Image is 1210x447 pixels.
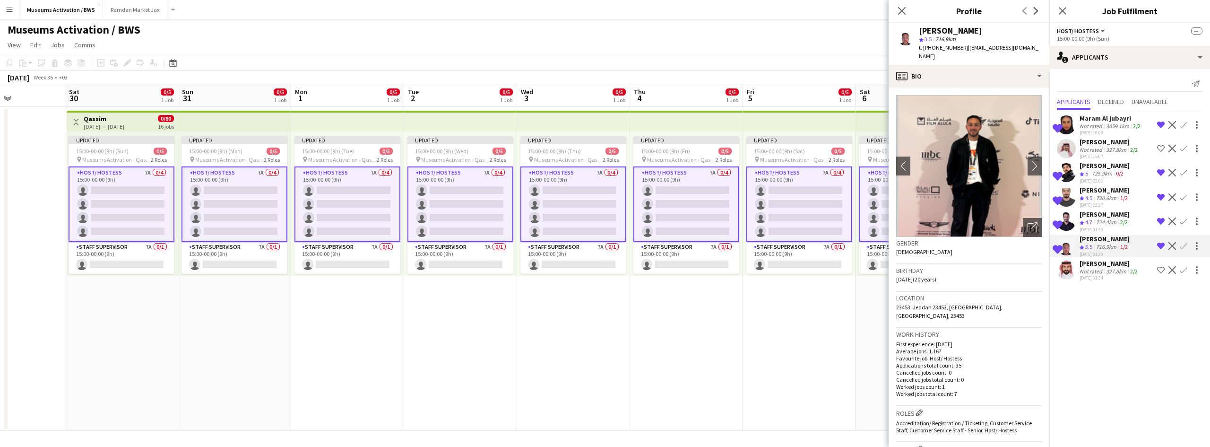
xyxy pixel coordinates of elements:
[838,88,852,96] span: 0/5
[84,114,124,123] h3: Qassim
[1085,243,1092,250] span: 3.5
[26,39,45,51] a: Edit
[294,136,400,274] app-job-card: Updated15:00-00:00 (9h) (Tue)0/5 Museums Activation - Qassim2 RolesHost/ Hostess7A0/415:00-00:00 ...
[521,88,533,96] span: Wed
[1094,219,1118,227] div: 724.4km
[520,136,626,144] div: Updated
[1120,219,1128,226] app-skills-label: 2/2
[500,88,513,96] span: 0/5
[1080,123,1104,130] div: Not rated
[1090,170,1114,178] div: 725.9km
[896,362,1042,369] p: Applications total count: 35
[859,136,965,274] app-job-card: Updated15:00-00:00 (9h) (Sun)0/5 Museums Activation - Qassim2 RolesHost/ Hostess7A0/415:00-00:00 ...
[603,156,619,163] span: 2 Roles
[1080,114,1142,123] div: Maram Al jubayri
[8,73,29,82] div: [DATE]
[181,136,287,274] div: Updated15:00-00:00 (9h) (Mon)0/5 Museums Activation - Qassim2 RolesHost/ Hostess7A0/415:00-00:00 ...
[860,88,870,96] span: Sat
[859,242,965,274] app-card-role: Staff Supervisor7A0/115:00-00:00 (9h)
[858,93,870,104] span: 6
[896,390,1042,397] p: Worked jobs total count: 7
[919,44,968,51] span: t. [PHONE_NUMBER]
[377,156,393,163] span: 2 Roles
[1080,259,1140,268] div: [PERSON_NAME]
[613,96,625,104] div: 1 Job
[1080,161,1130,170] div: [PERSON_NAME]
[1120,243,1128,250] app-skills-label: 1/2
[933,35,958,43] span: 716.9km
[1085,194,1092,202] span: 4.5
[859,136,965,144] div: Updated
[30,41,41,49] span: Edit
[1104,123,1131,130] div: 3059.1km
[415,148,468,155] span: 15:00-00:00 (9h) (Wed)
[534,156,603,163] span: Museums Activation - Qassim
[181,136,287,144] div: Updated
[746,136,852,144] div: Updated
[896,330,1042,339] h3: Work history
[896,420,1032,434] span: Accreditation/ Registration / Ticketing, Customer Service Staff, Customer Service Staff - Senior,...
[1057,98,1090,105] span: Applicants
[195,156,264,163] span: Museums Activation - Qassim
[82,156,151,163] span: Museums Activation - Qassim
[747,88,754,96] span: Fri
[1080,210,1130,219] div: [PERSON_NAME]
[605,148,619,155] span: 0/5
[1130,146,1138,153] app-skills-label: 2/2
[1104,268,1128,275] div: 327.8km
[69,136,174,274] app-job-card: Updated15:00-00:00 (9h) (Sun)0/5 Museums Activation - Qassim2 RolesHost/ Hostess7A0/415:00-00:00 ...
[896,341,1042,348] p: First experience: [DATE]
[839,96,851,104] div: 1 Job
[754,148,805,155] span: 15:00-00:00 (9h) (Sat)
[896,276,936,283] span: [DATE] (20 years)
[387,96,399,104] div: 1 Job
[919,26,982,35] div: [PERSON_NAME]
[520,136,626,274] app-job-card: Updated15:00-00:00 (9h) (Thu)0/5 Museums Activation - Qassim2 RolesHost/ Hostess7A0/415:00-00:00 ...
[181,167,287,242] app-card-role: Host/ Hostess7A0/415:00-00:00 (9h)
[8,41,21,49] span: View
[520,242,626,274] app-card-role: Staff Supervisor7A0/115:00-00:00 (9h)
[1116,170,1124,177] app-skills-label: 0/2
[519,93,533,104] span: 3
[718,148,732,155] span: 0/5
[294,136,400,144] div: Updated
[68,93,79,104] span: 30
[634,88,646,96] span: Thu
[406,93,419,104] span: 2
[1094,194,1118,202] div: 720.6km
[407,242,513,274] app-card-role: Staff Supervisor7A0/115:00-00:00 (9h)
[19,0,103,19] button: Museums Activation / BWS
[896,248,952,255] span: [DEMOGRAPHIC_DATA]
[407,167,513,242] app-card-role: Host/ Hostess7A0/415:00-00:00 (9h)
[889,5,1049,17] h3: Profile
[1132,98,1168,105] span: Unavailable
[151,156,167,163] span: 2 Roles
[647,156,716,163] span: Museums Activation - Qassim
[8,23,140,37] h1: Museums Activation / BWS
[831,148,845,155] span: 0/5
[1133,123,1141,130] app-skills-label: 2/2
[1080,235,1130,243] div: [PERSON_NAME]
[387,88,400,96] span: 0/5
[161,96,173,104] div: 1 Job
[4,39,25,51] a: View
[896,348,1042,355] p: Average jobs: 1.167
[633,136,739,144] div: Updated
[1080,227,1130,233] div: [DATE] 01:30
[295,88,307,96] span: Mon
[69,242,174,274] app-card-role: Staff Supervisor7A0/115:00-00:00 (9h)
[896,304,1003,319] span: 23453, Jeddah 23453, [GEOGRAPHIC_DATA], [GEOGRAPHIC_DATA], 23453
[1098,98,1124,105] span: Declined
[1080,268,1104,275] div: Not rated
[59,74,68,81] div: +03
[69,136,174,144] div: Updated
[294,242,400,274] app-card-role: Staff Supervisor7A0/115:00-00:00 (9h)
[746,136,852,274] app-job-card: Updated15:00-00:00 (9h) (Sat)0/5 Museums Activation - Qassim2 RolesHost/ Hostess7A0/415:00-00:00 ...
[70,39,99,51] a: Comms
[76,148,129,155] span: 15:00-00:00 (9h) (Sun)
[181,93,193,104] span: 31
[103,0,167,19] button: Ramdan Market Jax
